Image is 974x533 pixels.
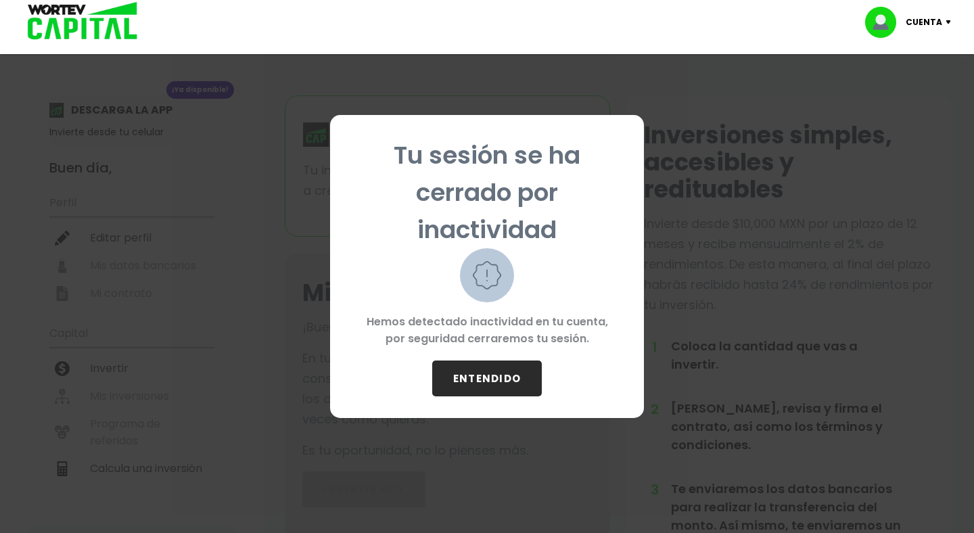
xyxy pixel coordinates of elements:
[432,361,542,396] button: ENTENDIDO
[865,7,906,38] img: profile-image
[906,12,942,32] p: Cuenta
[460,248,514,302] img: warning
[942,20,960,24] img: icon-down
[352,137,622,248] p: Tu sesión se ha cerrado por inactividad
[352,302,622,361] p: Hemos detectado inactividad en tu cuenta, por seguridad cerraremos tu sesión.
